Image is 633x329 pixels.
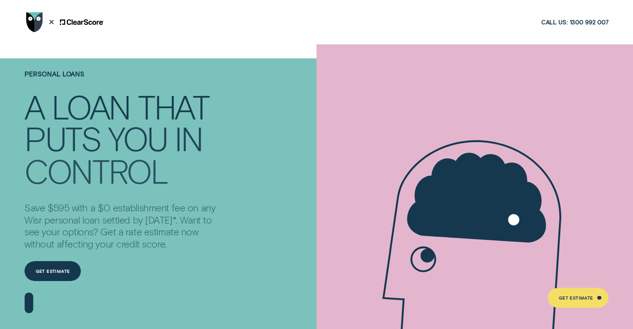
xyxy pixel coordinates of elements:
[24,91,44,122] div: A
[24,261,81,281] a: Get Estimate
[26,12,43,32] img: Wisr
[541,19,568,26] span: Call us:
[24,202,217,250] p: Save $595 with a $0 establishment fee on any Wisr personal loan settled by [DATE]*. Want to see y...
[24,123,101,154] div: PUTS
[548,288,609,308] a: Get Estimate
[570,19,609,26] span: 1300 992 007
[24,155,168,186] div: CONTROL
[138,91,209,122] div: THAT
[175,123,202,154] div: IN
[24,91,217,184] h4: A LOAN THAT PUTS YOU IN CONTROL
[541,19,609,26] a: Call us:1300 992 007
[52,91,130,122] div: LOAN
[24,70,217,91] h1: Personal Loans
[108,123,167,154] div: YOU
